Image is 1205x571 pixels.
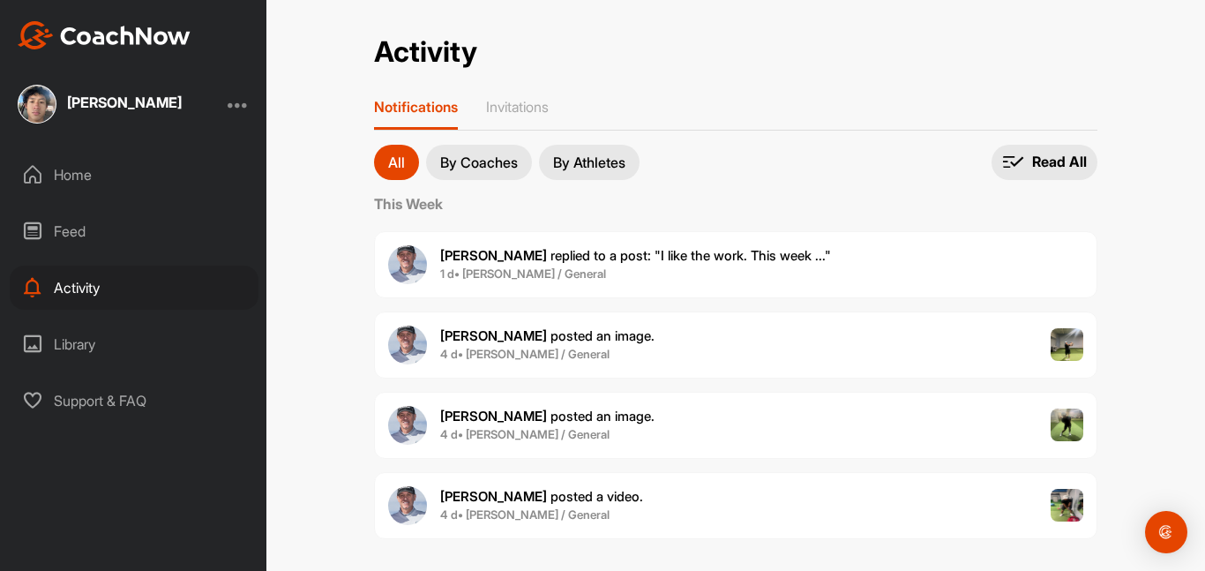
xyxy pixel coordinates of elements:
[10,322,258,366] div: Library
[440,488,643,505] span: posted a video .
[67,95,182,109] div: [PERSON_NAME]
[440,247,547,264] b: [PERSON_NAME]
[440,507,610,522] b: 4 d • [PERSON_NAME] / General
[440,488,547,505] b: [PERSON_NAME]
[10,209,258,253] div: Feed
[374,35,477,70] h2: Activity
[440,247,831,264] span: replied to a post : "I like the work. This week ..."
[553,155,625,169] p: By Athletes
[440,347,610,361] b: 4 d • [PERSON_NAME] / General
[1032,153,1087,171] p: Read All
[10,379,258,423] div: Support & FAQ
[440,267,606,281] b: 1 d • [PERSON_NAME] / General
[10,153,258,197] div: Home
[388,486,427,525] img: user avatar
[539,145,640,180] button: By Athletes
[18,21,191,49] img: CoachNow
[440,327,655,344] span: posted an image .
[440,427,610,441] b: 4 d • [PERSON_NAME] / General
[426,145,532,180] button: By Coaches
[374,98,458,116] p: Notifications
[374,145,419,180] button: All
[440,155,518,169] p: By Coaches
[486,98,549,116] p: Invitations
[10,266,258,310] div: Activity
[388,326,427,364] img: user avatar
[374,193,1097,214] label: This Week
[1051,409,1084,442] img: post image
[388,406,427,445] img: user avatar
[1145,511,1187,553] div: Open Intercom Messenger
[18,85,56,124] img: square_36d9a11025c900b34307df7fef7a4d3d.jpg
[440,408,655,424] span: posted an image .
[388,155,405,169] p: All
[1051,328,1084,362] img: post image
[388,245,427,284] img: user avatar
[1051,489,1084,522] img: post image
[440,408,547,424] b: [PERSON_NAME]
[440,327,547,344] b: [PERSON_NAME]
